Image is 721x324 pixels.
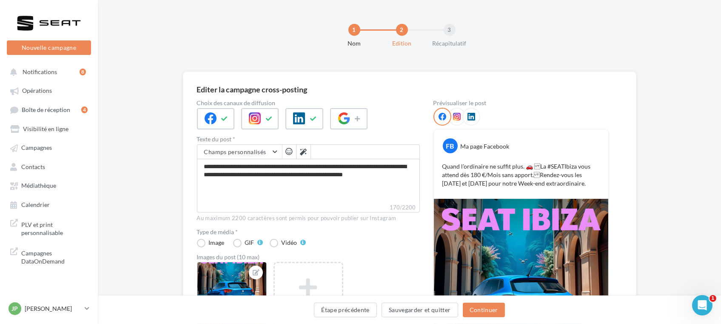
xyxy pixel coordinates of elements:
[444,24,456,36] div: 3
[21,163,45,170] span: Contacts
[314,303,377,317] button: Étape précédente
[327,39,382,48] div: Nom
[5,244,93,269] a: Campagnes DataOnDemand
[5,178,93,193] a: Médiathèque
[282,240,297,246] div: Vidéo
[21,182,56,189] span: Médiathèque
[21,201,50,208] span: Calendrier
[463,303,505,317] button: Continuer
[5,197,93,212] a: Calendrier
[197,254,420,260] div: Images du post (10 max)
[5,64,89,79] button: Notifications 8
[21,144,52,152] span: Campagnes
[80,69,86,75] div: 8
[382,303,458,317] button: Sauvegarder et quitter
[23,125,68,132] span: Visibilité en ligne
[7,40,91,55] button: Nouvelle campagne
[22,106,70,113] span: Boîte de réception
[7,301,91,317] a: JP [PERSON_NAME]
[396,24,408,36] div: 2
[461,142,510,151] div: Ma page Facebook
[443,138,458,153] div: FB
[197,215,420,222] div: Au maximum 2200 caractères sont permis pour pouvoir publier sur Instagram
[692,295,712,315] iframe: Intercom live chat
[5,121,93,136] a: Visibilité en ligne
[422,39,477,48] div: Récapitulatif
[348,24,360,36] div: 1
[433,100,609,106] div: Prévisualiser le post
[197,100,420,106] label: Choix des canaux de diffusion
[21,219,88,237] span: PLV et print personnalisable
[710,295,716,302] span: 1
[5,140,93,155] a: Campagnes
[23,68,57,75] span: Notifications
[22,87,52,95] span: Opérations
[5,215,93,241] a: PLV et print personnalisable
[197,145,282,159] button: Champs personnalisés
[245,240,254,246] div: GIF
[197,229,420,235] label: Type de média *
[442,162,600,188] p: Quand l’ordinaire ne suffit plus. 🚗 La #SEATIbiza vous attend dès 180 €/Mois sans apport. Rendez-...
[204,148,266,155] span: Champs personnalisés
[5,83,93,98] a: Opérations
[5,159,93,174] a: Contacts
[12,304,18,313] span: JP
[375,39,429,48] div: Edition
[197,136,420,142] label: Texte du post *
[197,86,308,93] div: Editer la campagne cross-posting
[197,203,420,212] label: 170/2200
[81,106,88,113] div: 4
[209,240,225,246] div: Image
[21,247,88,266] span: Campagnes DataOnDemand
[25,304,81,313] p: [PERSON_NAME]
[5,102,93,118] a: Boîte de réception4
